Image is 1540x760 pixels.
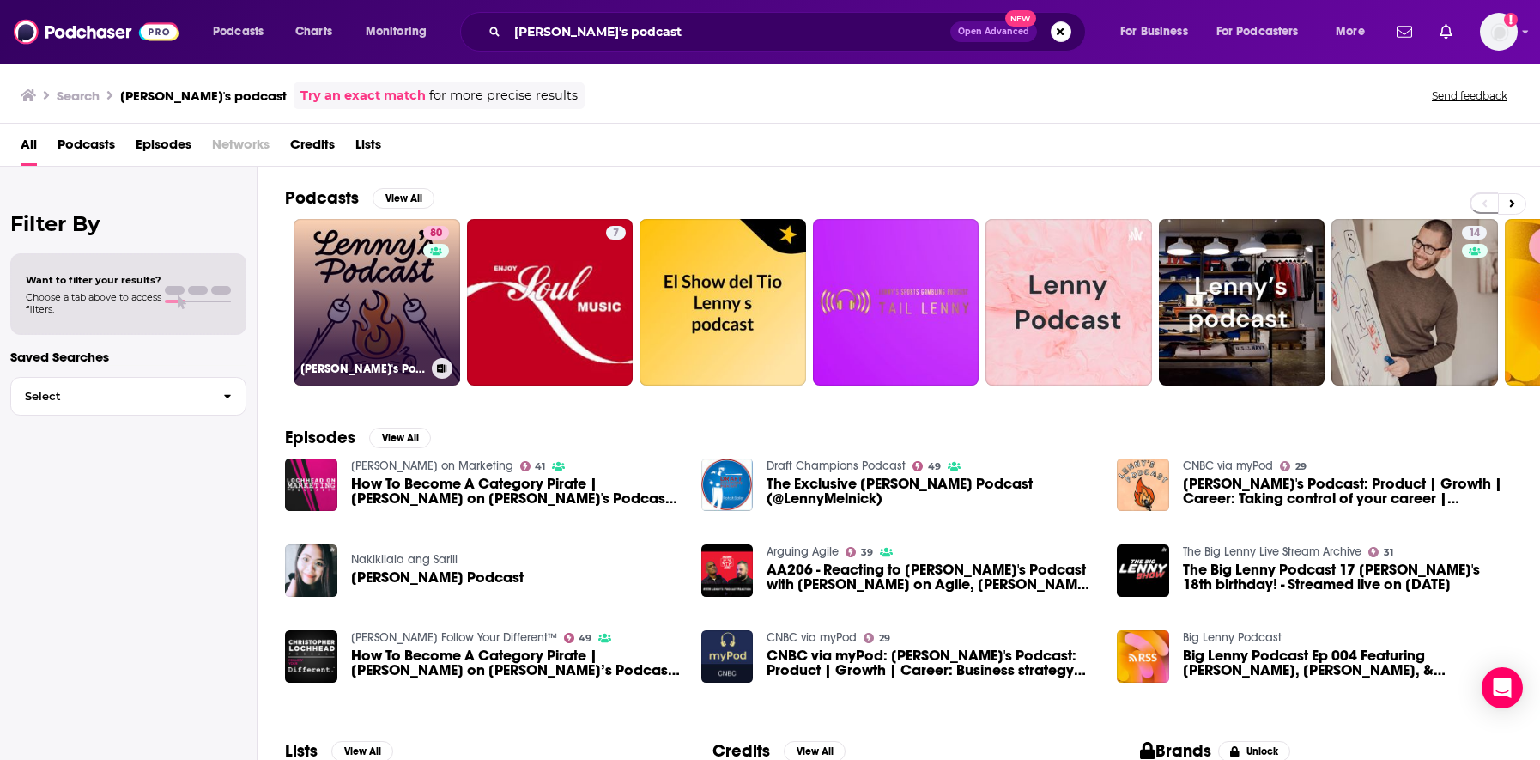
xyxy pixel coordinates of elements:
[1480,13,1518,51] button: Show profile menu
[351,570,524,585] span: [PERSON_NAME] Podcast
[21,131,37,166] a: All
[846,547,873,557] a: 39
[429,86,578,106] span: for more precise results
[285,187,359,209] h2: Podcasts
[285,630,337,683] img: How To Become A Category Pirate | Christopher Lochhead on Lenny’s Podcast with Lenny Rachitsky
[1469,225,1480,242] span: 14
[351,570,524,585] a: Lenny Podcast
[285,459,337,511] img: How To Become A Category Pirate | Christopher Lochhead on Lenny's Podcast with Lenny Rachitsky
[1183,562,1513,592] span: The Big Lenny Podcast 17 [PERSON_NAME]'s 18th birthday! - Streamed live on [DATE]
[355,131,381,166] span: Lists
[1183,562,1513,592] a: The Big Lenny Podcast 17 Lenny's 18th birthday! - Streamed live on Apr 27, 2024
[11,391,209,402] span: Select
[1295,463,1307,471] span: 29
[430,225,442,242] span: 80
[1368,547,1393,557] a: 31
[58,131,115,166] span: Podcasts
[476,12,1102,52] div: Search podcasts, credits, & more...
[285,187,434,209] a: PodcastsView All
[201,18,286,46] button: open menu
[351,630,557,645] a: Christopher Lochhead Follow Your Different™
[1183,648,1513,678] a: Big Lenny Podcast Ep 004 Featuring Ameen Alai, Robzilla, & @iamBigRob from TeamPrepStarz
[467,219,634,386] a: 7
[1117,459,1169,511] img: Lenny's Podcast: Product | Growth | Career: Taking control of your career | Ethan Evans (Amazon)
[1183,459,1273,473] a: CNBC via myPod
[120,88,287,104] h3: [PERSON_NAME]'s podcast
[613,225,619,242] span: 7
[507,18,950,46] input: Search podcasts, credits, & more...
[1504,13,1518,27] svg: Add a profile image
[767,562,1096,592] span: AA206 - Reacting to [PERSON_NAME]'s Podcast with [PERSON_NAME] on Agile, [PERSON_NAME], and SAFe
[366,20,427,44] span: Monitoring
[295,20,332,44] span: Charts
[1205,18,1324,46] button: open menu
[10,211,246,236] h2: Filter By
[1433,17,1459,46] a: Show notifications dropdown
[1183,630,1282,645] a: Big Lenny Podcast
[579,635,591,642] span: 49
[1331,219,1498,386] a: 14
[1384,549,1393,556] span: 31
[26,291,161,315] span: Choose a tab above to access filters.
[958,27,1029,36] span: Open Advanced
[606,226,626,240] a: 7
[1117,630,1169,683] img: Big Lenny Podcast Ep 004 Featuring Ameen Alai, Robzilla, & @iamBigRob from TeamPrepStarz
[351,477,681,506] span: How To Become A Category Pirate | [PERSON_NAME] on [PERSON_NAME]'s Podcast with [PERSON_NAME]
[767,562,1096,592] a: AA206 - Reacting to Lenny's Podcast with Melissa Perri on Agile, Scrum, and SAFe
[14,15,179,48] img: Podchaser - Follow, Share and Rate Podcasts
[1427,88,1513,103] button: Send feedback
[10,377,246,416] button: Select
[369,428,431,448] button: View All
[701,544,754,597] img: AA206 - Reacting to Lenny's Podcast with Melissa Perri on Agile, Scrum, and SAFe
[864,633,890,643] a: 29
[300,86,426,106] a: Try an exact match
[767,477,1096,506] span: The Exclusive [PERSON_NAME] Podcast (@LennyMelnick)
[136,131,191,166] span: Episodes
[701,630,754,683] img: CNBC via myPod: Lenny's Podcast: Product | Growth | Career: Business strategy with Hamilton Helme...
[1183,477,1513,506] a: Lenny's Podcast: Product | Growth | Career: Taking control of your career | Ethan Evans (Amazon)
[423,226,449,240] a: 80
[1280,461,1307,471] a: 29
[1336,20,1365,44] span: More
[351,648,681,678] span: How To Become A Category Pirate | [PERSON_NAME] on [PERSON_NAME]’s Podcast with [PERSON_NAME]
[351,648,681,678] a: How To Become A Category Pirate | Christopher Lochhead on Lenny’s Podcast with Lenny Rachitsky
[354,18,449,46] button: open menu
[1183,648,1513,678] span: Big Lenny Podcast Ep 004 Featuring [PERSON_NAME], [PERSON_NAME], & @iamBigRob from TeamPrepStarz
[285,544,337,597] a: Lenny Podcast
[767,459,906,473] a: Draft Champions Podcast
[767,648,1096,678] a: CNBC via myPod: Lenny's Podcast: Product | Growth | Career: Business strategy with Hamilton Helme...
[861,549,873,556] span: 39
[212,131,270,166] span: Networks
[767,477,1096,506] a: The Exclusive Lenny Melnick Podcast (@LennyMelnick)
[300,362,425,376] h3: [PERSON_NAME]'s Podcast: Product | Career | Growth
[351,552,458,567] a: Nakikilala ang Sarili
[1117,544,1169,597] img: The Big Lenny Podcast 17 Lenny's 18th birthday! - Streamed live on Apr 27, 2024
[1183,477,1513,506] span: [PERSON_NAME]'s Podcast: Product | Growth | Career: Taking control of your career | [PERSON_NAME]...
[912,461,941,471] a: 49
[351,477,681,506] a: How To Become A Category Pirate | Christopher Lochhead on Lenny's Podcast with Lenny Rachitsky
[1482,667,1523,708] div: Open Intercom Messenger
[1324,18,1386,46] button: open menu
[879,635,890,642] span: 29
[535,463,545,471] span: 41
[1183,544,1361,559] a: The Big Lenny Live Stream Archive
[1108,18,1210,46] button: open menu
[285,427,431,448] a: EpisodesView All
[1216,20,1299,44] span: For Podcasters
[950,21,1037,42] button: Open AdvancedNew
[213,20,264,44] span: Podcasts
[520,461,546,471] a: 41
[767,630,857,645] a: CNBC via myPod
[1390,17,1419,46] a: Show notifications dropdown
[1480,13,1518,51] img: User Profile
[284,18,343,46] a: Charts
[285,427,355,448] h2: Episodes
[26,274,161,286] span: Want to filter your results?
[701,459,754,511] a: The Exclusive Lenny Melnick Podcast (@LennyMelnick)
